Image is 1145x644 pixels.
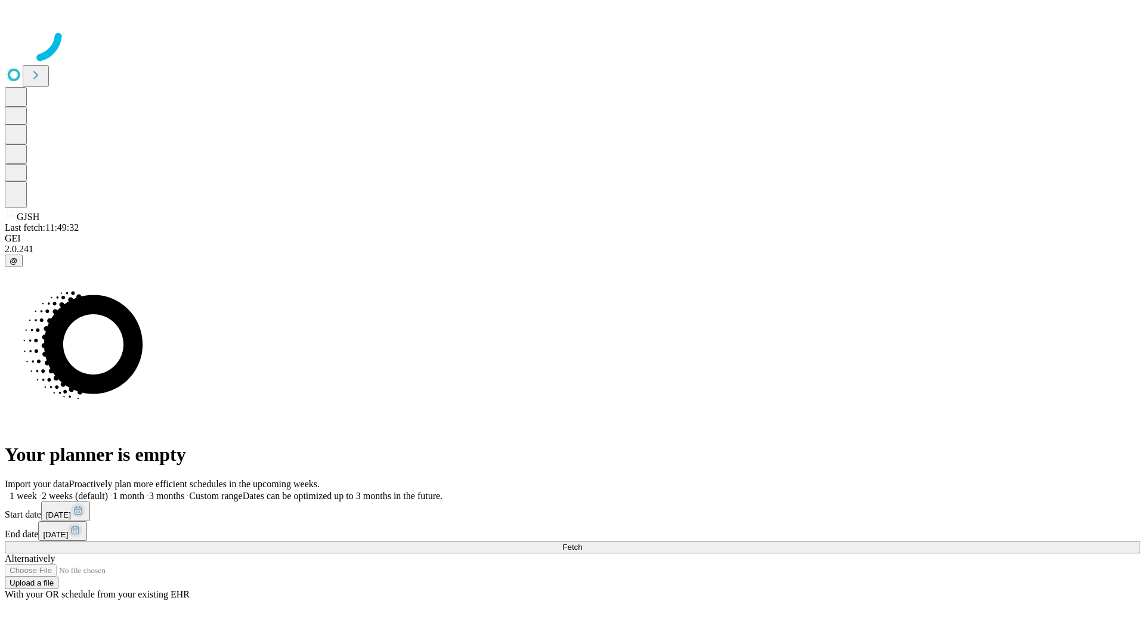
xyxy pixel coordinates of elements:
[5,541,1140,553] button: Fetch
[562,543,582,552] span: Fetch
[5,589,190,599] span: With your OR schedule from your existing EHR
[38,521,87,541] button: [DATE]
[41,501,90,521] button: [DATE]
[42,491,108,501] span: 2 weeks (default)
[5,553,55,563] span: Alternatively
[43,530,68,539] span: [DATE]
[5,501,1140,521] div: Start date
[189,491,242,501] span: Custom range
[5,222,79,233] span: Last fetch: 11:49:32
[149,491,184,501] span: 3 months
[5,244,1140,255] div: 2.0.241
[113,491,144,501] span: 1 month
[243,491,442,501] span: Dates can be optimized up to 3 months in the future.
[5,577,58,589] button: Upload a file
[5,479,69,489] span: Import your data
[10,491,37,501] span: 1 week
[5,255,23,267] button: @
[5,233,1140,244] div: GEI
[5,521,1140,541] div: End date
[17,212,39,222] span: GJSH
[5,444,1140,466] h1: Your planner is empty
[46,510,71,519] span: [DATE]
[69,479,320,489] span: Proactively plan more efficient schedules in the upcoming weeks.
[10,256,18,265] span: @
